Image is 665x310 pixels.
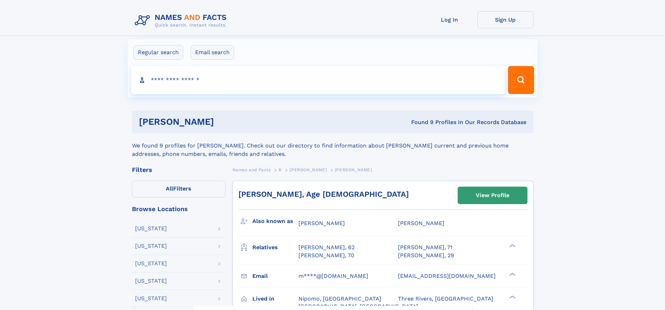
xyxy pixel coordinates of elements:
[298,244,355,251] a: [PERSON_NAME], 62
[422,11,478,28] a: Log In
[458,187,527,204] a: View Profile
[252,293,298,305] h3: Lived in
[238,190,409,199] a: [PERSON_NAME], Age [DEMOGRAPHIC_DATA]
[132,167,226,173] div: Filters
[398,244,452,251] a: [PERSON_NAME], 71
[132,133,533,158] div: We found 9 profiles for [PERSON_NAME]. Check out our directory to find information about [PERSON_...
[508,244,516,248] div: ❯
[132,181,226,197] label: Filters
[476,187,509,203] div: View Profile
[252,215,298,227] h3: Also known as
[252,270,298,282] h3: Email
[298,303,418,310] span: [GEOGRAPHIC_DATA], [GEOGRAPHIC_DATA]
[133,45,183,60] label: Regular search
[279,167,282,172] span: B
[398,273,496,279] span: [EMAIL_ADDRESS][DOMAIN_NAME]
[335,167,372,172] span: [PERSON_NAME]
[312,118,526,126] div: Found 9 Profiles In Our Records Database
[135,261,167,266] div: [US_STATE]
[398,220,444,226] span: [PERSON_NAME]
[232,165,271,174] a: Names and Facts
[508,66,534,94] button: Search Button
[139,117,313,126] h1: [PERSON_NAME]
[166,185,173,192] span: All
[135,296,167,301] div: [US_STATE]
[508,295,516,299] div: ❯
[279,165,282,174] a: B
[289,165,327,174] a: [PERSON_NAME]
[191,45,234,60] label: Email search
[135,278,167,284] div: [US_STATE]
[135,226,167,231] div: [US_STATE]
[298,295,381,302] span: Nipomo, [GEOGRAPHIC_DATA]
[398,252,454,259] a: [PERSON_NAME], 29
[289,167,327,172] span: [PERSON_NAME]
[398,295,493,302] span: Three Rivers, [GEOGRAPHIC_DATA]
[131,66,505,94] input: search input
[132,206,226,212] div: Browse Locations
[508,272,516,276] div: ❯
[478,11,533,28] a: Sign Up
[298,220,345,226] span: [PERSON_NAME]
[252,241,298,253] h3: Relatives
[298,252,354,259] a: [PERSON_NAME], 70
[135,243,167,249] div: [US_STATE]
[132,11,232,30] img: Logo Names and Facts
